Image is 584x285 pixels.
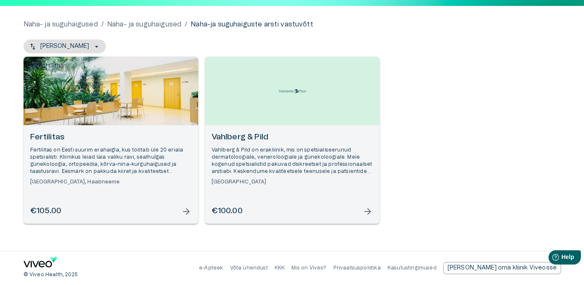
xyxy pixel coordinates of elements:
[30,63,63,71] img: Fertilitas logo
[199,265,223,270] a: e-Apteek
[24,57,198,224] a: Open selected supplier available booking dates
[447,264,556,272] p: [PERSON_NAME] oma kliinik Viveosse
[40,42,89,51] p: [PERSON_NAME]
[388,265,437,270] a: Kasutustingimused
[205,57,380,224] a: Open selected supplier available booking dates
[24,256,57,270] a: Navigate to home page
[230,264,267,272] p: Võta ühendust
[443,262,560,274] div: [PERSON_NAME] oma kliinik Viveosse
[212,178,373,186] h6: [GEOGRAPHIC_DATA]
[185,19,187,29] p: /
[212,146,373,175] p: Vahlberg & Pild on erakliinik, mis on spetsialiseerunud dermatoloogiale, veneroloogiale ja güneko...
[24,19,98,29] a: Naha- ja suguhaigused
[291,264,326,272] p: Mis on Viveo?
[30,206,62,217] h6: €105.00
[212,132,373,143] h6: Vahlberg & Pild
[212,206,243,217] h6: €100.00
[30,178,191,186] h6: [GEOGRAPHIC_DATA], Haabneeme
[24,271,78,278] p: © Viveo Health, 2025
[181,207,191,217] span: arrow_forward
[30,146,191,175] p: Fertilitas on Eesti suurim erahaigla, kus töötab üle 20 eriala spetsialisti. Kliinikus leiad laia...
[363,207,373,217] span: arrow_forward
[191,19,313,29] p: Naha-ja suguhaiguste arsti vastuvõtt
[107,19,181,29] a: Naha- ja suguhaigused
[101,19,104,29] p: /
[443,262,560,274] a: Send email to partnership request to viveo
[24,39,106,53] button: [PERSON_NAME]
[519,247,584,270] iframe: Help widget launcher
[333,265,380,270] a: Privaatsuspoliitika
[30,132,191,143] h6: Fertilitas
[275,84,309,98] img: Vahlberg & Pild logo
[275,265,285,270] a: KKK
